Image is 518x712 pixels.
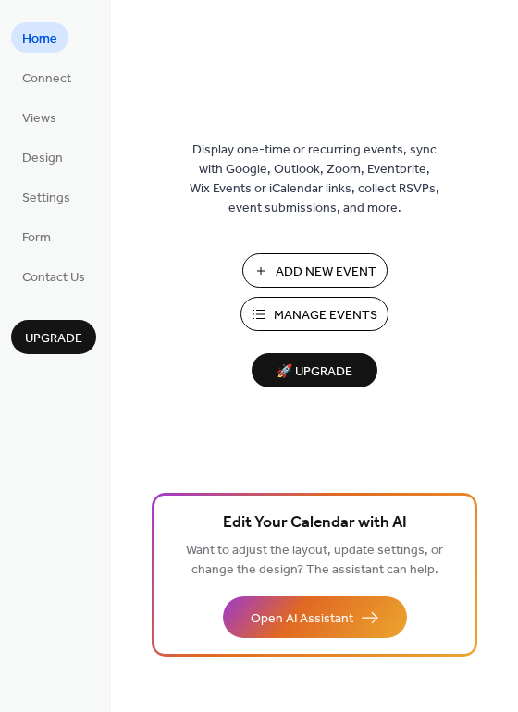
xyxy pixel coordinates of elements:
[11,102,68,132] a: Views
[22,109,56,129] span: Views
[22,228,51,248] span: Form
[22,69,71,89] span: Connect
[11,221,62,252] a: Form
[11,141,74,172] a: Design
[22,149,63,168] span: Design
[11,181,81,212] a: Settings
[223,510,407,536] span: Edit Your Calendar with AI
[274,306,377,325] span: Manage Events
[25,329,82,349] span: Upgrade
[190,141,439,218] span: Display one-time or recurring events, sync with Google, Outlook, Zoom, Eventbrite, Wix Events or ...
[11,22,68,53] a: Home
[263,360,366,385] span: 🚀 Upgrade
[242,253,388,288] button: Add New Event
[240,297,388,331] button: Manage Events
[11,320,96,354] button: Upgrade
[22,30,57,49] span: Home
[276,263,376,282] span: Add New Event
[186,538,443,583] span: Want to adjust the layout, update settings, or change the design? The assistant can help.
[11,62,82,92] a: Connect
[11,261,96,291] a: Contact Us
[22,189,70,208] span: Settings
[223,596,407,638] button: Open AI Assistant
[22,268,85,288] span: Contact Us
[252,353,377,387] button: 🚀 Upgrade
[251,609,353,629] span: Open AI Assistant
